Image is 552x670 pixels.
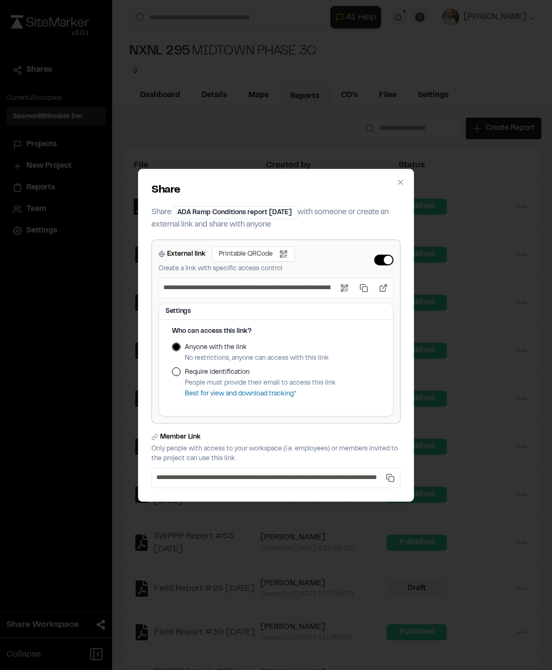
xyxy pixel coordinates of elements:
button: Printable QRCode [212,247,295,262]
label: External link [167,249,205,259]
h3: Settings [165,306,387,316]
p: People must provide their email to access this link [185,378,336,388]
h4: Who can access this link? [172,326,380,336]
h2: Share [151,182,401,199]
p: Best for view and download tracking* [185,389,336,399]
p: Only people with access to your workspace (i.e. employees) or members invited to the project can ... [151,444,401,463]
p: Share with someone or create an external link and share with anyone [151,206,401,231]
label: Require identification [185,367,336,377]
div: ADA Ramp Conditions report [DATE] [171,206,298,219]
p: No restrictions, anyone can access with this link [185,353,329,363]
label: Anyone with the link [185,343,329,352]
label: Member Link [160,432,201,442]
p: Create a link with specific access control [158,264,295,274]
